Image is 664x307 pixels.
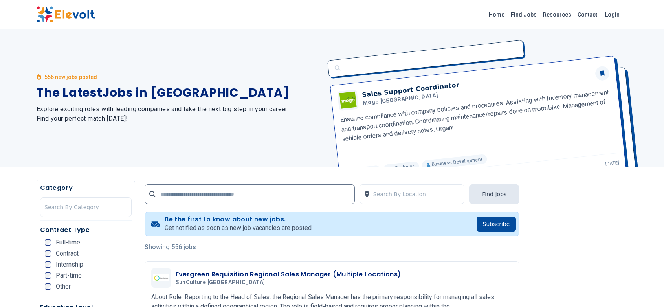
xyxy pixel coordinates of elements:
[37,86,323,100] h1: The Latest Jobs in [GEOGRAPHIC_DATA]
[508,8,540,21] a: Find Jobs
[45,261,51,268] input: Internship
[45,239,51,246] input: Full-time
[45,272,51,279] input: Part-time
[477,217,516,232] button: Subscribe
[56,261,83,268] span: Internship
[574,8,600,21] a: Contact
[486,8,508,21] a: Home
[145,243,520,252] p: Showing 556 jobs
[45,250,51,257] input: Contract
[45,283,51,290] input: Other
[165,215,313,223] h4: Be the first to know about new jobs.
[540,8,574,21] a: Resources
[165,223,313,233] p: Get notified as soon as new job vacancies are posted.
[600,7,624,22] a: Login
[56,272,82,279] span: Part-time
[37,105,323,123] h2: Explore exciting roles with leading companies and take the next big step in your career. Find you...
[37,6,95,23] img: Elevolt
[40,183,132,193] h5: Category
[56,283,71,290] span: Other
[40,225,132,235] h5: Contract Type
[176,270,401,279] h3: Evergreen Requisition Regional Sales Manager (Multiple Locations)
[56,250,79,257] span: Contract
[469,184,519,204] button: Find Jobs
[44,73,97,81] p: 556 new jobs posted
[56,239,80,246] span: Full-time
[176,279,265,286] span: SunCulture [GEOGRAPHIC_DATA]
[153,274,169,281] img: SunCulture Kenya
